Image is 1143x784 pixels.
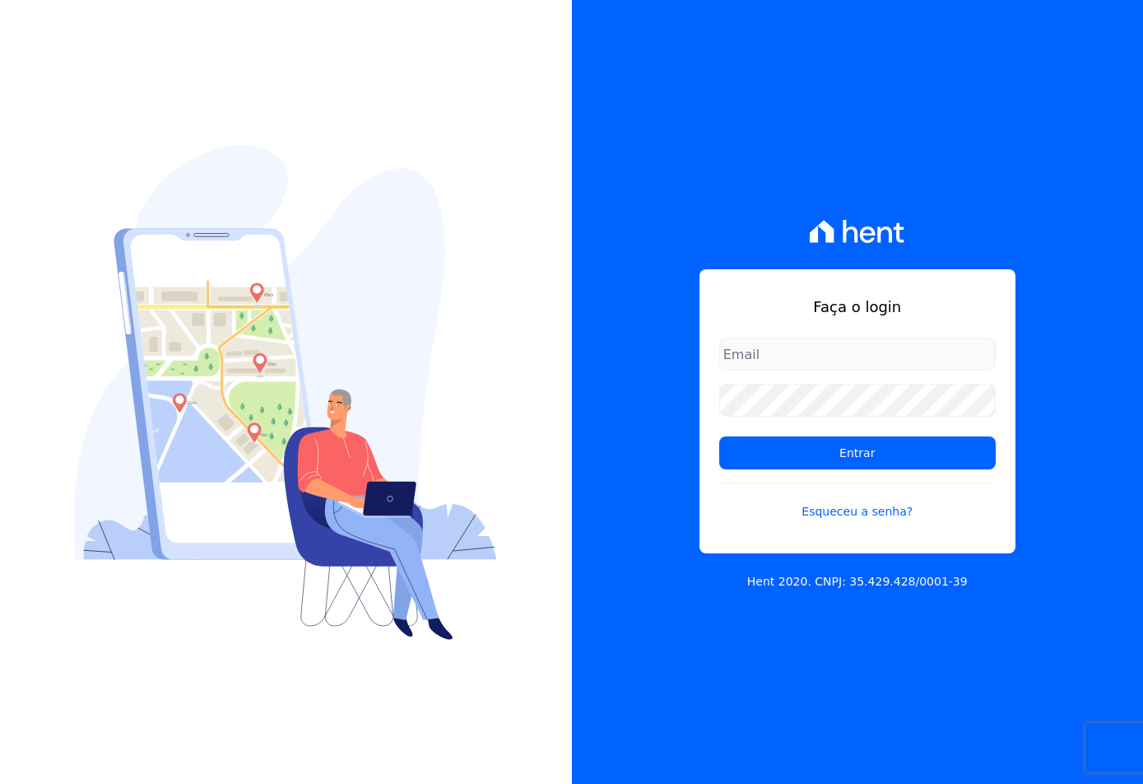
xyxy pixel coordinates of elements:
input: Email [719,338,996,371]
img: Login [74,145,497,640]
p: Hent 2020. CNPJ: 35.429.428/0001-39 [747,573,968,590]
a: Esqueceu a senha? [719,483,996,520]
h1: Faça o login [719,296,996,318]
input: Entrar [719,436,996,469]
